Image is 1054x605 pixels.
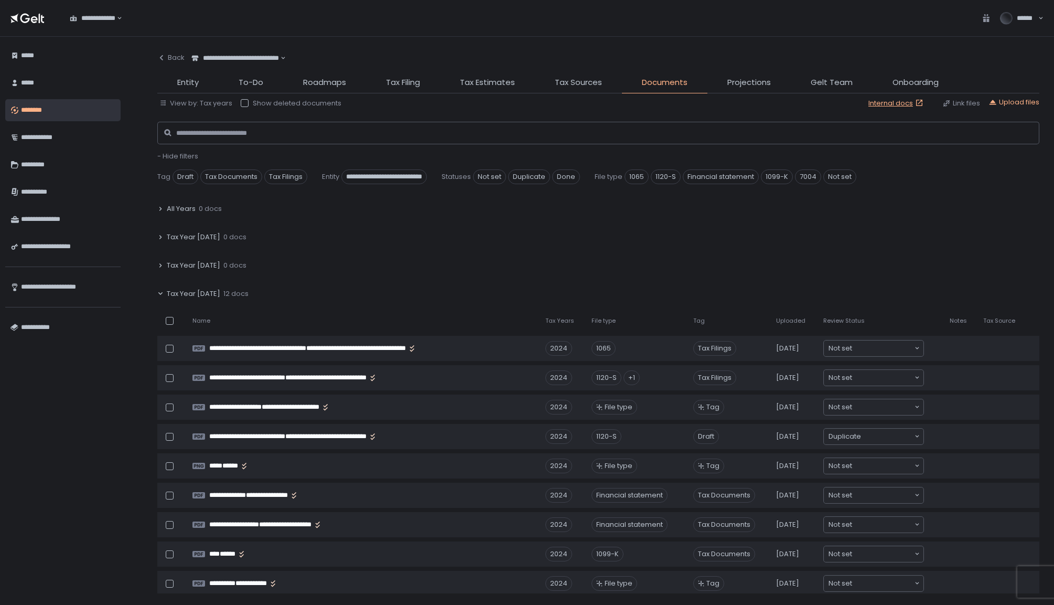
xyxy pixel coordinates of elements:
[823,317,865,325] span: Review Status
[824,341,923,356] div: Search for option
[942,99,980,108] button: Link files
[157,172,170,182] span: Tag
[824,458,923,474] div: Search for option
[852,373,913,383] input: Search for option
[223,232,246,242] span: 0 docs
[892,77,939,89] span: Onboarding
[693,341,736,356] span: Tax Filings
[591,517,668,532] div: Financial statement
[829,431,861,442] span: Duplicate
[591,341,616,356] div: 1065
[776,402,799,412] span: [DATE]
[545,488,572,503] div: 2024
[683,169,759,184] span: Financial statement
[795,169,821,184] span: 7004
[545,459,572,473] div: 2024
[693,488,755,503] span: Tax Documents
[988,98,1039,107] div: Upload files
[693,547,755,561] span: Tax Documents
[552,169,580,184] span: Done
[173,169,198,184] span: Draft
[824,399,923,415] div: Search for option
[824,517,923,533] div: Search for option
[706,461,719,471] span: Tag
[950,317,967,325] span: Notes
[829,578,852,589] span: Not set
[811,77,853,89] span: Gelt Team
[776,432,799,441] span: [DATE]
[157,152,198,161] button: - Hide filters
[824,576,923,591] div: Search for option
[157,151,198,161] span: - Hide filters
[776,373,799,383] span: [DATE]
[852,549,913,559] input: Search for option
[322,172,339,182] span: Entity
[508,169,550,184] span: Duplicate
[776,344,799,353] span: [DATE]
[868,99,926,108] a: Internal docs
[591,370,621,385] div: 1120-S
[829,461,852,471] span: Not set
[693,317,705,325] span: Tag
[776,579,799,588] span: [DATE]
[829,519,852,530] span: Not set
[824,429,923,444] div: Search for option
[776,317,805,325] span: Uploaded
[200,169,262,184] span: Tax Documents
[605,579,632,588] span: File type
[157,53,185,62] div: Back
[605,461,632,471] span: File type
[223,261,246,270] span: 0 docs
[852,461,913,471] input: Search for option
[861,431,913,442] input: Search for option
[545,341,572,356] div: 2024
[983,317,1015,325] span: Tax Source
[595,172,622,182] span: File type
[386,77,420,89] span: Tax Filing
[63,7,122,29] div: Search for option
[167,232,220,242] span: Tax Year [DATE]
[623,370,640,385] div: +1
[199,204,222,214] span: 0 docs
[303,77,346,89] span: Roadmaps
[239,77,263,89] span: To-Do
[727,77,771,89] span: Projections
[192,317,210,325] span: Name
[852,343,913,354] input: Search for option
[555,77,602,89] span: Tax Sources
[185,47,286,69] div: Search for option
[591,488,668,503] div: Financial statement
[693,429,719,444] span: Draft
[157,47,185,68] button: Back
[473,169,506,184] span: Not set
[852,402,913,412] input: Search for option
[852,490,913,501] input: Search for option
[824,370,923,386] div: Search for option
[591,429,621,444] div: 1120-S
[167,204,196,214] span: All Years
[706,402,719,412] span: Tag
[591,547,623,561] div: 1099-K
[824,546,923,562] div: Search for option
[761,169,793,184] span: 1099-K
[642,77,687,89] span: Documents
[264,169,307,184] span: Tax Filings
[829,402,852,412] span: Not set
[177,77,199,89] span: Entity
[545,370,572,385] div: 2024
[829,373,852,383] span: Not set
[852,519,913,530] input: Search for option
[159,99,232,108] button: View by: Tax years
[776,491,799,500] span: [DATE]
[545,576,572,591] div: 2024
[460,77,515,89] span: Tax Estimates
[625,169,649,184] span: 1065
[693,517,755,532] span: Tax Documents
[167,261,220,270] span: Tax Year [DATE]
[545,429,572,444] div: 2024
[829,490,852,501] span: Not set
[706,579,719,588] span: Tag
[167,289,220,299] span: Tax Year [DATE]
